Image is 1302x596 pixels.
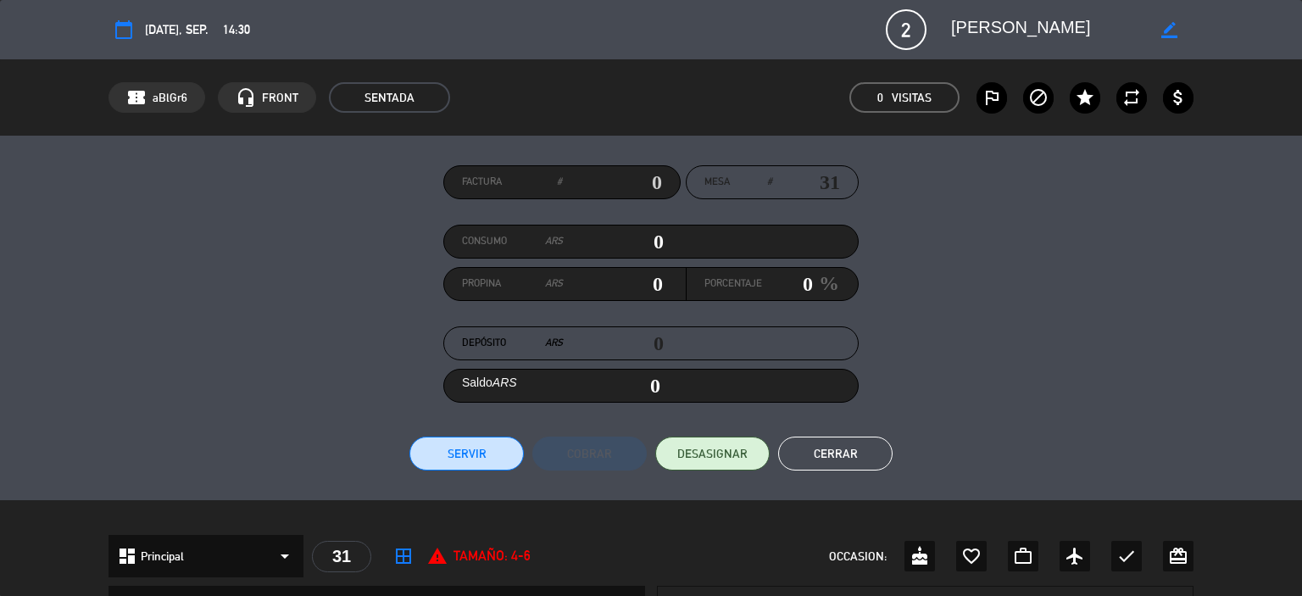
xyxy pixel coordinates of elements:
[275,546,295,566] i: arrow_drop_down
[262,88,298,108] span: FRONT
[910,546,930,566] i: cake
[223,19,250,40] span: 14:30
[108,14,139,45] button: calendar_today
[1013,546,1033,566] i: work_outline
[462,233,563,250] label: Consumo
[829,547,887,566] span: OCCASION:
[704,276,762,292] label: Porcentaje
[427,545,531,567] div: Tamaño: 4-6
[982,87,1002,108] i: outlined_flag
[145,19,209,40] span: [DATE], sep.
[563,271,664,297] input: 0
[492,376,517,389] em: ARS
[762,271,813,297] input: 0
[1075,87,1095,108] i: star
[655,437,770,471] button: DESASIGNAR
[704,174,730,191] span: Mesa
[1168,87,1188,108] i: attach_money
[409,437,524,471] button: Servir
[462,373,517,393] label: Saldo
[813,267,839,300] em: %
[236,87,256,108] i: headset_mic
[1028,87,1049,108] i: block
[329,82,450,113] span: SENTADA
[886,9,926,50] span: 2
[562,170,662,195] input: 0
[153,88,187,108] span: aBlGr6
[141,547,184,566] span: Principal
[545,335,563,352] em: ARS
[545,233,563,250] em: ARS
[1121,87,1142,108] i: repeat
[1116,546,1137,566] i: check
[462,174,562,191] label: Factura
[1161,22,1177,38] i: border_color
[393,546,414,566] i: border_all
[677,445,748,463] span: DESASIGNAR
[462,276,563,292] label: Propina
[462,335,563,352] label: Depósito
[545,276,563,292] em: ARS
[1065,546,1085,566] i: airplanemode_active
[961,546,982,566] i: favorite_border
[312,541,371,572] div: 31
[117,546,137,566] i: dashboard
[767,174,772,191] em: #
[563,229,664,254] input: 0
[778,437,893,471] button: Cerrar
[1168,546,1188,566] i: card_giftcard
[892,88,932,108] em: Visitas
[126,87,147,108] span: confirmation_number
[557,174,562,191] em: #
[532,437,647,471] button: Cobrar
[877,88,883,108] span: 0
[114,19,134,40] i: calendar_today
[427,546,448,566] i: report_problem
[772,170,840,195] input: number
